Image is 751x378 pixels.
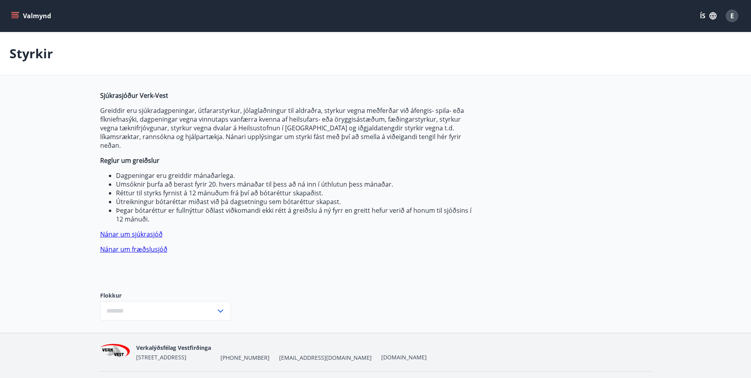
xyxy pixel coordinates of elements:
[100,344,130,361] img: jihgzMk4dcgjRAW2aMgpbAqQEG7LZi0j9dOLAUvz.png
[381,353,427,361] a: [DOMAIN_NAME]
[722,6,741,25] button: E
[116,171,474,180] li: Dagpeningar eru greiddir mánaðarlega.
[100,106,474,150] p: Greiddir eru sjúkradagpeningar, útfararstyrkur, jólaglaðningur til aldraðra, styrkur vegna meðfer...
[100,292,231,300] label: Flokkur
[10,9,54,23] button: menu
[116,197,474,206] li: Útreikningur bótaréttar miðast við þá dagsetningu sem bótaréttur skapast.
[116,206,474,223] li: Þegar bótaréttur er fullnýttur öðlast viðkomandi ekki rétt á greiðslu á ný fyrr en greitt hefur v...
[136,353,186,361] span: [STREET_ADDRESS]
[100,91,168,100] strong: Sjúkrasjóður Verk-Vest
[10,45,53,62] p: Styrkir
[116,189,474,197] li: Réttur til styrks fyrnist á 12 mánuðum frá því að bótaréttur skapaðist.
[100,156,160,165] strong: Reglur um greiðslur
[116,180,474,189] li: Umsóknir þurfa að berast fyrir 20. hvers mánaðar til þess að ná inn í úthlutun þess mánaðar.
[100,245,167,254] a: Nánar um fræðslusjóð
[279,354,372,362] span: [EMAIL_ADDRESS][DOMAIN_NAME]
[221,354,270,362] span: [PHONE_NUMBER]
[696,9,721,23] button: ÍS
[136,344,211,351] span: Verkalýðsfélag Vestfirðinga
[100,230,163,239] a: Nánar um sjúkrasjóð
[730,11,734,20] span: E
